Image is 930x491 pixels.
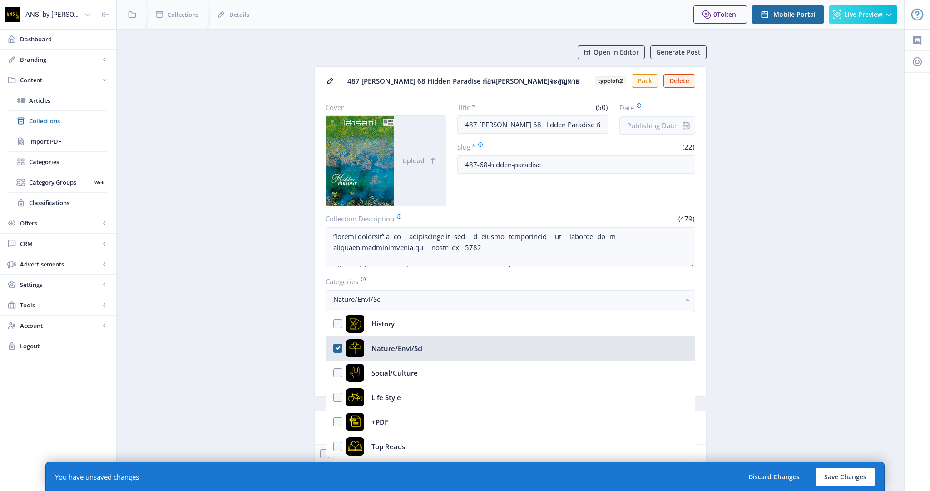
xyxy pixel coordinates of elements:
[595,76,626,85] b: typeloft2
[682,121,691,130] nb-icon: info
[829,5,897,24] button: Live Preview
[29,137,107,146] span: Import PDF
[346,437,364,456] img: cca92d83-425c-4bf5-9de9-f6d7bcfd991d.jpg
[371,388,401,406] div: Life Style
[371,364,418,382] div: Social/Culture
[677,214,695,223] span: (479)
[20,75,100,85] span: Content
[457,155,696,174] input: this-is-how-a-slug-looks-like
[346,413,364,431] img: e3038f9c-7de9-4413-88f6-a857b3a3fa88.jpg
[326,290,695,311] button: Nature/Envi/Sci
[9,111,107,131] a: Collections
[457,103,529,112] label: Title
[371,413,388,431] div: +PDF
[632,74,658,88] button: Pack
[578,45,645,59] button: Open in Editor
[20,219,100,228] span: Offers
[9,90,107,110] a: Articles
[9,172,107,192] a: Category GroupsWeb
[168,10,198,19] span: Collections
[29,96,107,105] span: Articles
[20,321,100,330] span: Account
[326,103,439,112] label: Cover
[29,178,91,187] span: Category Groups
[9,193,107,213] a: Classifications
[740,468,808,486] button: Discard Changes
[650,45,707,59] button: Generate Post
[20,239,100,248] span: CRM
[773,11,816,18] span: Mobile Portal
[347,76,588,86] span: 487 [PERSON_NAME] 68 Hidden Paradise ก่อน[PERSON_NAME]จะสูญหาย
[717,10,736,19] span: Token
[91,178,107,187] nb-badge: Web
[20,341,109,351] span: Logout
[594,103,608,112] span: (50)
[20,301,100,310] span: Tools
[29,116,107,125] span: Collections
[20,280,100,289] span: Settings
[371,315,395,333] div: History
[371,339,423,357] div: Nature/Envi/Sci
[55,472,139,481] div: You have unsaved changes
[25,5,80,25] div: ANSi by [PERSON_NAME]
[229,10,249,19] span: Details
[326,214,507,224] label: Collection Description
[5,7,20,22] img: properties.app_icon.png
[20,260,100,269] span: Advertisements
[816,468,875,486] button: Save Changes
[619,116,695,135] input: Publishing Date
[9,152,107,172] a: Categories
[29,198,107,207] span: Classifications
[681,142,695,151] span: (22)
[20,35,109,44] span: Dashboard
[346,364,364,382] img: e0bac776-fc2c-4c87-9493-75445400a548.jpg
[20,55,100,64] span: Branding
[457,115,609,134] input: Type Collection Title ...
[394,116,446,206] button: Upload
[402,157,425,165] span: Upload
[371,437,405,456] div: Top Reads
[594,49,639,56] span: Open in Editor
[326,276,688,286] label: Categories
[844,11,882,18] span: Live Preview
[619,103,688,113] label: Date
[9,131,107,151] a: Import PDF
[752,5,824,24] button: Mobile Portal
[457,142,573,152] label: Slug
[346,315,364,333] img: 80711f90-29c4-42a6-a930-1c600fea05ca.jpg
[29,157,107,166] span: Categories
[333,294,680,305] nb-select-label: Nature/Envi/Sci
[693,5,747,24] button: 0Token
[656,49,701,56] span: Generate Post
[663,74,695,88] button: Delete
[346,339,364,357] img: c87dfe88-8ea0-49fb-8c58-4e3b149598ae.jpg
[346,388,364,406] img: f82c0dc5-42d4-471a-9fed-2d9d1a83fd53.jpg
